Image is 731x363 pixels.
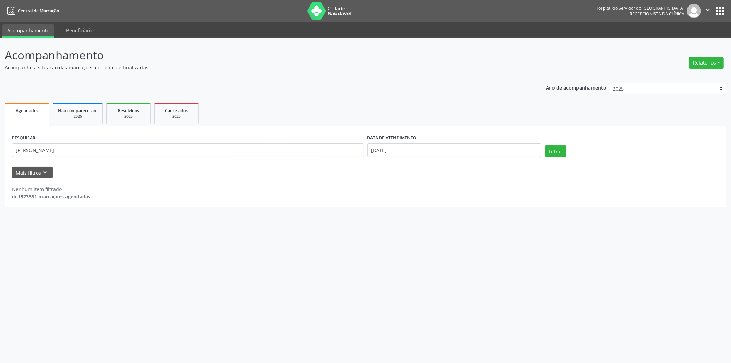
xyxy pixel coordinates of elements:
[704,6,711,14] i: 
[367,133,417,143] label: DATA DE ATENDIMENTO
[12,193,90,200] div: de
[689,57,724,69] button: Relatórios
[5,5,59,16] a: Central de Marcação
[5,47,510,64] p: Acompanhamento
[18,8,59,14] span: Central de Marcação
[687,4,701,18] img: img
[165,108,188,114] span: Cancelados
[41,169,49,176] i: keyboard_arrow_down
[16,108,38,114] span: Agendados
[714,5,726,17] button: apps
[701,4,714,18] button: 
[118,108,139,114] span: Resolvidos
[159,114,194,119] div: 2025
[12,143,364,157] input: Nome, código do beneficiário ou CPF
[12,133,35,143] label: PESQUISAR
[12,167,53,179] button: Mais filtroskeyboard_arrow_down
[12,186,90,193] div: Nenhum item filtrado
[546,83,607,92] p: Ano de acompanhamento
[58,108,98,114] span: Não compareceram
[630,11,684,17] span: Recepcionista da clínica
[111,114,146,119] div: 2025
[367,143,541,157] input: Selecione um intervalo
[58,114,98,119] div: 2025
[18,193,90,200] strong: 1923331 marcações agendadas
[2,24,54,38] a: Acompanhamento
[61,24,100,36] a: Beneficiários
[595,5,684,11] div: Hospital do Servidor do [GEOGRAPHIC_DATA]
[545,145,566,157] button: Filtrar
[5,64,510,71] p: Acompanhe a situação das marcações correntes e finalizadas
